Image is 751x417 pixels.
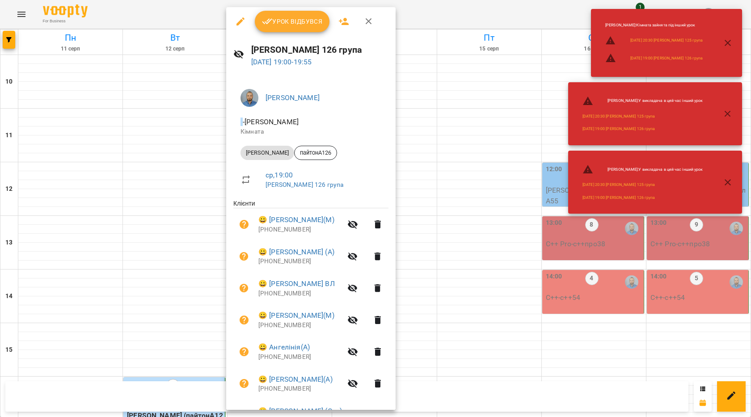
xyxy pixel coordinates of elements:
a: 😀 [PERSON_NAME](М) [258,215,334,225]
a: [DATE] 20:30 [PERSON_NAME] 125 група [630,38,703,43]
span: [PERSON_NAME] [240,149,294,157]
h6: [PERSON_NAME] 126 група [251,43,388,57]
span: Урок відбувся [262,16,323,27]
button: Візит ще не сплачено. Додати оплату? [233,214,255,235]
p: Кімната [240,127,381,136]
a: [PERSON_NAME] 126 група [266,181,343,188]
button: Урок відбувся [255,11,330,32]
button: Візит ще не сплачено. Додати оплату? [233,309,255,331]
a: 😀 [PERSON_NAME](М) [258,310,334,321]
p: [PHONE_NUMBER] [258,353,342,362]
button: Візит ще не сплачено. Додати оплату? [233,373,255,394]
p: [PHONE_NUMBER] [258,384,342,393]
img: 2a5fecbf94ce3b4251e242cbcf70f9d8.jpg [240,89,258,107]
div: пайтонА126 [294,146,337,160]
a: 😀 Ангелінія(А) [258,342,310,353]
p: [PHONE_NUMBER] [258,225,342,234]
a: 😀 [PERSON_NAME] ВЛ [258,278,335,289]
li: [PERSON_NAME] : У викладача в цей час інший урок [575,92,710,110]
a: 😀 [PERSON_NAME] (Окс) [258,406,342,417]
span: - [PERSON_NAME] [240,118,300,126]
a: [DATE] 20:30 [PERSON_NAME] 125 група [582,114,655,119]
a: [DATE] 19:00 [PERSON_NAME] 126 група [582,195,655,201]
button: Візит ще не сплачено. Додати оплату? [233,278,255,299]
a: ср , 19:00 [266,171,293,179]
p: [PHONE_NUMBER] [258,321,342,330]
a: [DATE] 19:00-19:55 [251,58,312,66]
a: [DATE] 20:30 [PERSON_NAME] 125 група [582,182,655,188]
a: [PERSON_NAME] [266,93,320,102]
span: пайтонА126 [295,149,337,157]
button: Візит ще не сплачено. Додати оплату? [233,246,255,267]
a: [DATE] 19:00 [PERSON_NAME] 126 група [582,126,655,132]
a: [DATE] 19:00 [PERSON_NAME] 126 група [630,55,703,61]
button: Візит ще не сплачено. Додати оплату? [233,341,255,362]
a: 😀 [PERSON_NAME](А) [258,374,333,385]
p: [PHONE_NUMBER] [258,289,342,298]
li: [PERSON_NAME] : Кімната зайнята під інший урок [598,19,710,32]
li: [PERSON_NAME] : У викладача в цей час інший урок [575,160,710,178]
p: [PHONE_NUMBER] [258,257,342,266]
a: 😀 [PERSON_NAME] (А) [258,247,334,257]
